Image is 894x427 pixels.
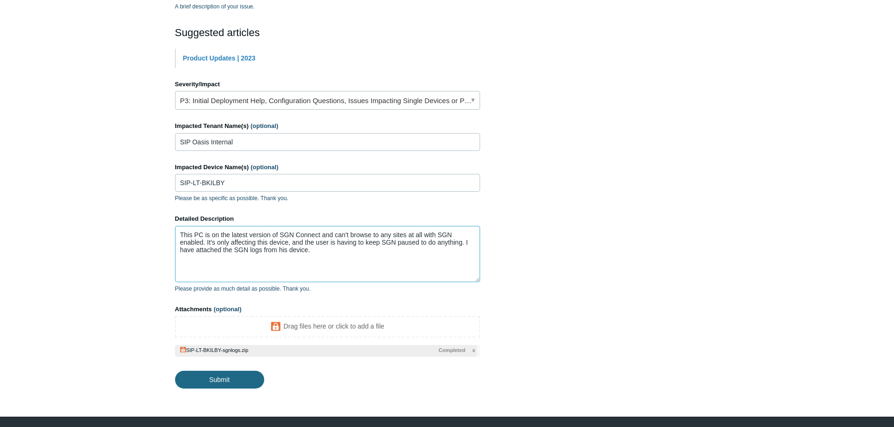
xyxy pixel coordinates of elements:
span: (optional) [251,122,278,129]
span: x [472,346,475,354]
a: P3: Initial Deployment Help, Configuration Questions, Issues Impacting Single Devices or Past Out... [175,91,480,110]
h2: Suggested articles [175,25,480,40]
label: Attachments [175,305,480,314]
input: Submit [175,371,264,389]
label: Impacted Tenant Name(s) [175,121,480,131]
span: (optional) [251,164,278,171]
a: Product Updates | 2023 [183,54,256,62]
span: (optional) [214,306,241,313]
label: Severity/Impact [175,80,480,89]
p: A brief description of your issue. [175,2,480,11]
p: Please be as specific as possible. Thank you. [175,194,480,202]
label: Detailed Description [175,214,480,224]
label: Impacted Device Name(s) [175,163,480,172]
p: Please provide as much detail as possible. Thank you. [175,285,480,293]
span: Completed [439,346,466,354]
